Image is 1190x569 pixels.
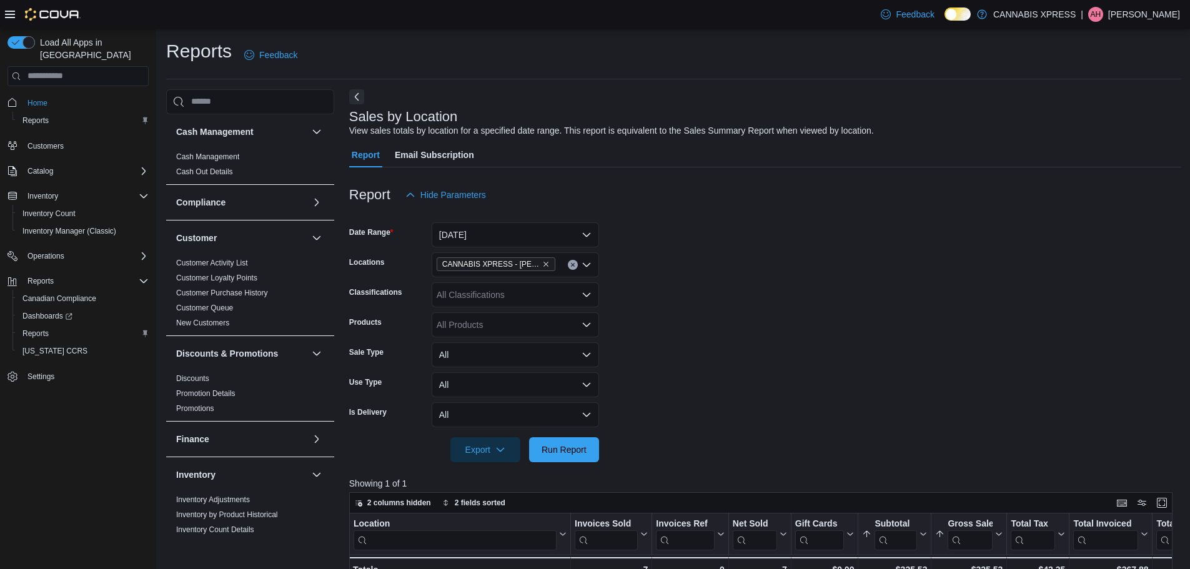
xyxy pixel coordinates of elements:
a: Cash Out Details [176,167,233,176]
button: Export [450,437,520,462]
span: Reports [22,329,49,339]
label: Products [349,317,382,327]
div: Cash Management [166,149,334,184]
span: Reports [17,326,149,341]
button: Open list of options [582,260,592,270]
button: All [432,342,599,367]
span: Dashboards [22,311,72,321]
button: 2 columns hidden [350,495,436,510]
a: Customers [22,139,69,154]
div: Invoices Ref [656,518,714,530]
button: Reports [2,272,154,290]
button: Invoices Sold [575,518,648,550]
span: Customer Activity List [176,258,248,268]
button: Cash Management [309,124,324,139]
span: Hide Parameters [420,189,486,201]
span: Cash Management [176,152,239,162]
span: Operations [27,251,64,261]
span: Discounts [176,374,209,383]
span: Settings [22,369,149,384]
div: Discounts & Promotions [166,371,334,421]
span: Inventory Count [22,209,76,219]
span: Email Subscription [395,142,474,167]
button: Compliance [309,195,324,210]
h3: Report [349,187,390,202]
button: Inventory [22,189,63,204]
button: Canadian Compliance [12,290,154,307]
div: Gift Card Sales [795,518,845,550]
button: Home [2,94,154,112]
a: Settings [22,369,59,384]
span: Report [352,142,380,167]
span: Customers [27,141,64,151]
span: CANNABIS XPRESS - Pickering (Central Street) [437,257,555,271]
span: Canadian Compliance [17,291,149,306]
button: Location [354,518,567,550]
a: Customer Loyalty Points [176,274,257,282]
span: Dashboards [17,309,149,324]
span: [US_STATE] CCRS [22,346,87,356]
span: New Customers [176,318,229,328]
div: Location [354,518,557,530]
button: Keyboard shortcuts [1114,495,1129,510]
nav: Complex example [7,89,149,418]
a: Inventory by Product Historical [176,510,278,519]
label: Classifications [349,287,402,297]
button: [US_STATE] CCRS [12,342,154,360]
span: 2 fields sorted [455,498,505,508]
button: Open list of options [582,320,592,330]
button: Total Invoiced [1073,518,1148,550]
a: Customer Purchase History [176,289,268,297]
button: Operations [22,249,69,264]
button: Finance [176,433,307,445]
span: Inventory Count [17,206,149,221]
a: Canadian Compliance [17,291,101,306]
button: Gift Cards [795,518,855,550]
span: Feedback [259,49,297,61]
span: Reports [17,113,149,128]
p: | [1081,7,1083,22]
a: Customer Queue [176,304,233,312]
label: Use Type [349,377,382,387]
div: Gift Cards [795,518,845,530]
img: Cova [25,8,81,21]
span: Washington CCRS [17,344,149,359]
a: Dashboards [17,309,77,324]
h3: Inventory [176,468,216,481]
span: Inventory [22,189,149,204]
span: Promotions [176,403,214,413]
button: Customer [309,230,324,245]
button: Catalog [22,164,58,179]
button: Subtotal [862,518,927,550]
div: View sales totals by location for a specified date range. This report is equivalent to the Sales ... [349,124,874,137]
button: Clear input [568,260,578,270]
a: Dashboards [12,307,154,325]
button: Open list of options [582,290,592,300]
span: Inventory by Product Historical [176,510,278,520]
button: Reports [22,274,59,289]
a: Feedback [239,42,302,67]
a: Inventory Count [17,206,81,221]
h1: Reports [166,39,232,64]
span: Cash Out Details [176,167,233,177]
button: Inventory [176,468,307,481]
a: Feedback [876,2,939,27]
span: Catalog [22,164,149,179]
button: Discounts & Promotions [176,347,307,360]
h3: Sales by Location [349,109,458,124]
button: Discounts & Promotions [309,346,324,361]
span: Customer Loyalty Points [176,273,257,283]
div: Invoices Ref [656,518,714,550]
button: Run Report [529,437,599,462]
a: Reports [17,113,54,128]
span: CANNABIS XPRESS - [PERSON_NAME] ([GEOGRAPHIC_DATA]) [442,258,540,270]
a: [US_STATE] CCRS [17,344,92,359]
button: Customer [176,232,307,244]
label: Sale Type [349,347,384,357]
button: Hide Parameters [400,182,491,207]
button: Customers [2,137,154,155]
span: Customers [22,138,149,154]
span: Reports [27,276,54,286]
span: 2 columns hidden [367,498,431,508]
h3: Discounts & Promotions [176,347,278,360]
